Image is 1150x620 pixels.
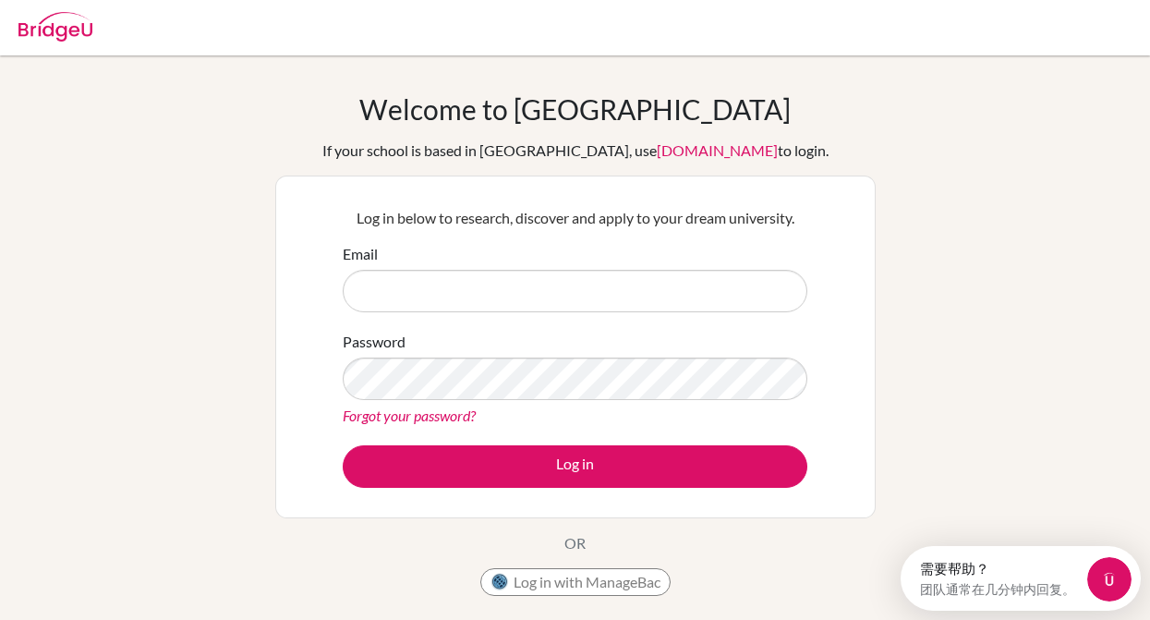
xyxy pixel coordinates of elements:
div: If your school is based in [GEOGRAPHIC_DATA], use to login. [322,140,829,162]
a: Forgot your password? [343,407,476,424]
h1: Welcome to [GEOGRAPHIC_DATA] [359,92,791,126]
p: Log in below to research, discover and apply to your dream university. [343,207,807,229]
button: Log in with ManageBac [480,568,671,596]
label: Email [343,243,378,265]
button: Log in [343,445,807,488]
a: [DOMAIN_NAME] [657,141,778,159]
iframe: Intercom live chat 发现启动器 [901,546,1141,611]
iframe: Intercom live chat [1087,557,1132,602]
img: Bridge-U [18,12,92,42]
p: OR [564,532,586,554]
label: Password [343,331,406,353]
